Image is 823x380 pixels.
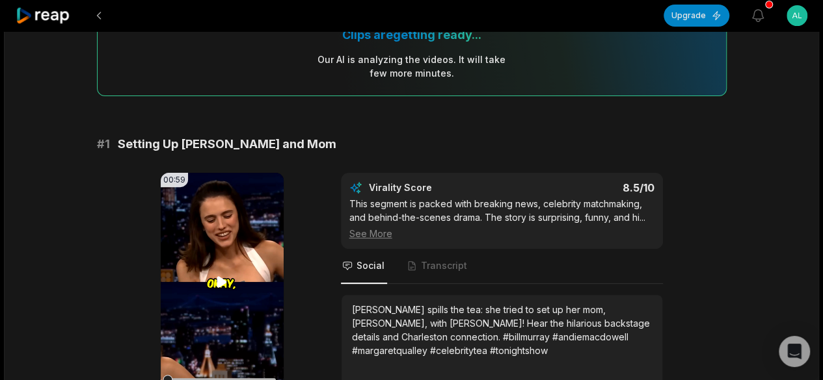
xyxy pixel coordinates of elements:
span: Social [357,259,385,272]
div: Open Intercom Messenger [779,336,810,367]
div: Virality Score [369,181,509,194]
button: Upgrade [664,5,729,27]
span: Transcript [421,259,467,272]
div: This segment is packed with breaking news, celebrity matchmaking, and behind-the-scenes drama. Th... [349,197,654,240]
div: 8.5 /10 [515,181,654,194]
div: See More [349,227,654,240]
div: Clips are getting ready... [342,27,481,42]
div: Our AI is analyzing the video s . It will take few more minutes. [317,53,506,80]
span: Setting Up [PERSON_NAME] and Mom [118,135,336,153]
div: [PERSON_NAME] spills the tea: she tried to set up her mom, [PERSON_NAME], with [PERSON_NAME]! Hea... [352,303,652,357]
span: # 1 [97,135,110,153]
nav: Tabs [341,249,663,284]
